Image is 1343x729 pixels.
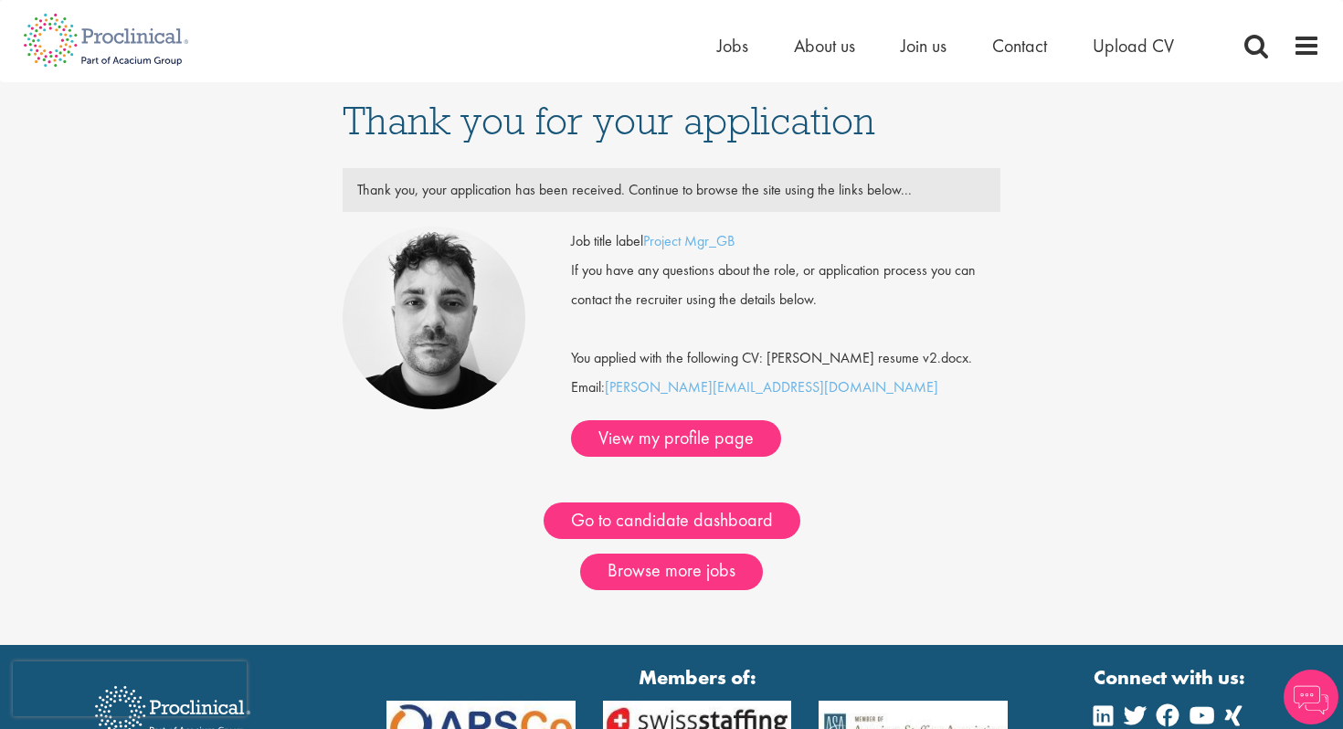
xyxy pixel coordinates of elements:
a: [PERSON_NAME][EMAIL_ADDRESS][DOMAIN_NAME] [605,377,938,396]
strong: Connect with us: [1094,663,1249,692]
div: You applied with the following CV: [PERSON_NAME] resume v2.docx. [557,314,1014,373]
a: Join us [901,34,946,58]
a: Jobs [717,34,748,58]
a: View my profile page [571,420,781,457]
span: Thank you for your application [343,96,875,145]
img: Dean Fisher [343,227,525,409]
a: Upload CV [1093,34,1174,58]
div: If you have any questions about the role, or application process you can contact the recruiter us... [557,256,1014,314]
a: Go to candidate dashboard [544,502,800,539]
strong: Members of: [386,663,1008,692]
a: Contact [992,34,1047,58]
iframe: reCAPTCHA [13,661,247,716]
div: Thank you, your application has been received. Continue to browse the site using the links below... [344,175,999,205]
a: About us [794,34,855,58]
div: Email: [571,227,1000,457]
div: Job title label [557,227,1014,256]
img: Chatbot [1284,670,1338,724]
a: Browse more jobs [580,554,763,590]
a: Project Mgr_GB [643,231,735,250]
